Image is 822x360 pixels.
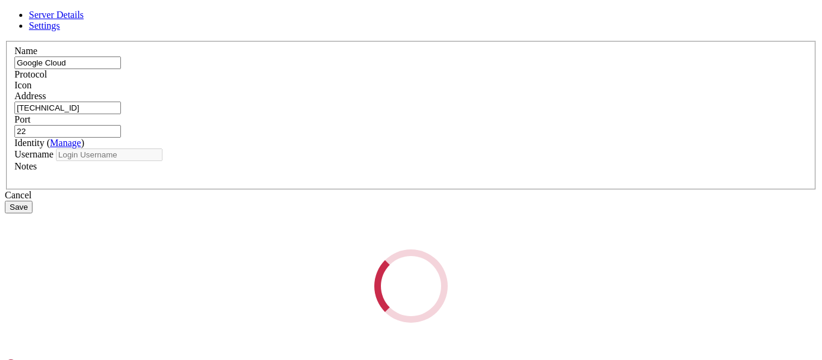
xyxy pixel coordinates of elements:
x-row: FATAL ERROR: No supported authentication methods available (server sent: publickey) [5,5,664,16]
input: Login Username [56,148,162,161]
label: Identity [14,138,84,148]
label: Port [14,114,31,124]
label: Address [14,91,46,101]
label: Notes [14,161,37,171]
div: (0, 1) [5,16,10,26]
div: Loading... [374,249,448,323]
label: Protocol [14,69,47,79]
div: Cancel [5,190,817,201]
a: Manage [50,138,81,148]
input: Port Number [14,125,121,138]
input: Host Name or IP [14,102,121,114]
input: Server Name [14,56,121,69]
label: Username [14,149,54,159]
label: Name [14,46,37,56]
span: ( ) [47,138,84,148]
label: Icon [14,80,31,90]
button: Save [5,201,32,213]
a: Server Details [29,10,84,20]
a: Settings [29,20,60,31]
